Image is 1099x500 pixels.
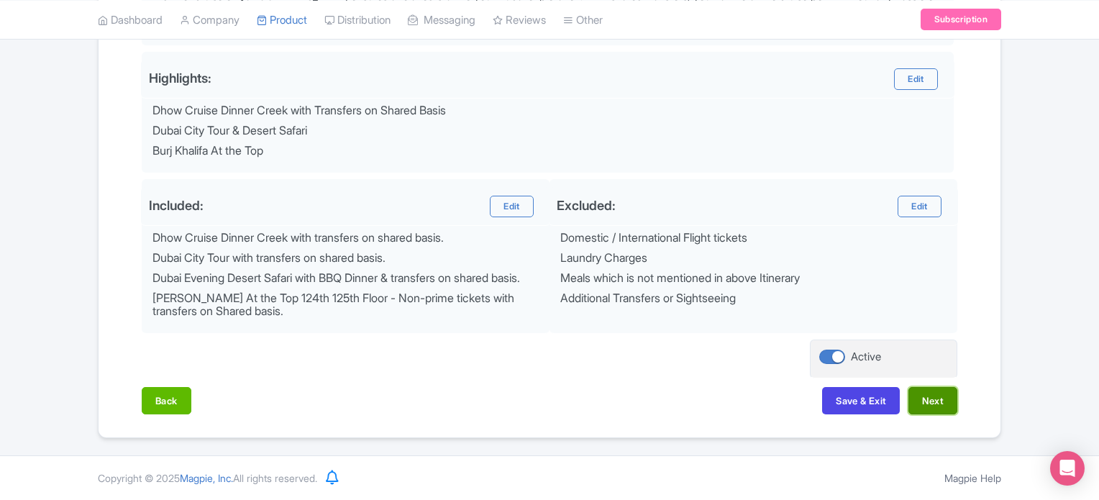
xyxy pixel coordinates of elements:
[822,387,900,414] button: Save & Exit
[898,196,941,217] a: Edit
[152,232,542,245] div: Dhow Cruise Dinner Creek with transfers on shared basis.
[1050,451,1085,486] div: Open Intercom Messenger
[560,252,949,265] div: Laundry Charges
[851,349,881,365] div: Active
[557,198,616,213] div: Excluded:
[560,232,949,245] div: Domestic / International Flight tickets
[152,104,946,117] div: Dhow Cruise Dinner Creek with Transfers on Shared Basis
[908,387,957,414] button: Next
[152,145,946,158] div: Burj Khalifa At the Top
[560,272,949,285] div: Meals which is not mentioned in above Itinerary
[180,472,233,484] span: Magpie, Inc.
[152,272,542,285] div: Dubai Evening Desert Safari with BBQ Dinner & transfers on shared basis.
[152,292,542,317] div: [PERSON_NAME] At the Top 124th 125th Floor - Non-prime tickets with transfers on Shared basis.
[560,292,949,305] div: Additional Transfers or Sightseeing
[149,71,211,86] div: Highlights:
[149,198,204,213] div: Included:
[152,252,542,265] div: Dubai City Tour with transfers on shared basis.
[490,196,533,217] a: Edit
[152,124,946,137] div: Dubai City Tour & Desert Safari
[89,471,326,486] div: Copyright © 2025 All rights reserved.
[894,68,937,90] a: Edit
[921,9,1001,30] a: Subscription
[944,472,1001,484] a: Magpie Help
[142,387,191,414] button: Back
